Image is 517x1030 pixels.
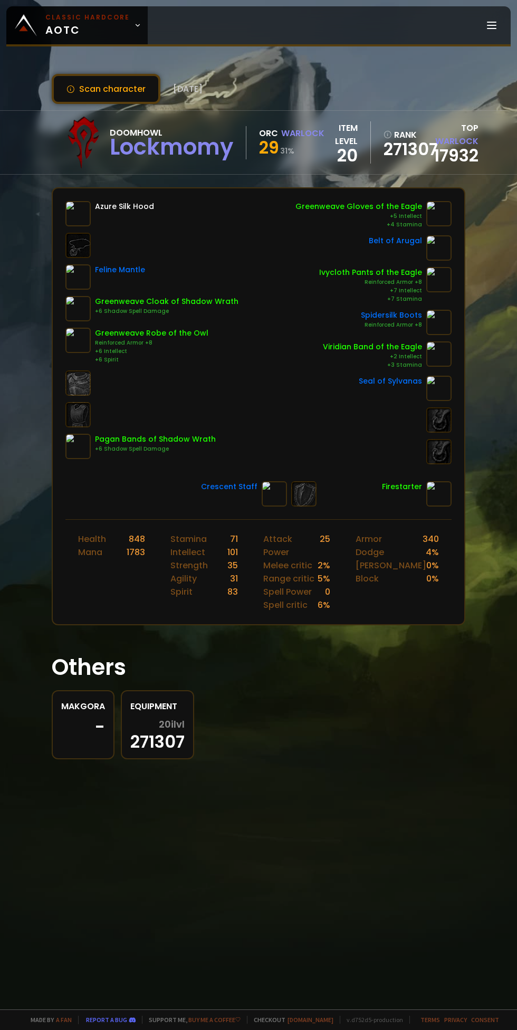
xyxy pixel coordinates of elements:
div: Health [78,532,106,546]
div: 271307 [130,719,185,750]
div: Stamina [170,532,207,546]
div: 25 [320,532,330,559]
button: Scan character [52,74,160,104]
div: +6 Intellect [95,347,208,356]
a: Terms [420,1016,440,1024]
div: Armor [356,532,382,546]
div: 71 [230,532,238,546]
div: [PERSON_NAME] [356,559,426,572]
div: Seal of Sylvanas [359,376,422,387]
img: item-6505 [262,481,287,507]
h1: Others [52,651,465,684]
a: Buy me a coffee [188,1016,241,1024]
span: Checkout [247,1016,333,1024]
span: [DATE] [173,82,203,96]
span: 20 ilvl [159,719,185,730]
div: Strength [170,559,208,572]
div: Dodge [356,546,384,559]
small: 31 % [280,146,294,156]
div: Greenweave Robe of the Owl [95,328,208,339]
div: 0 % [426,572,439,585]
div: 31 [230,572,238,585]
div: Attack Power [263,532,320,559]
div: Viridian Band of the Eagle [323,341,422,352]
a: a fan [56,1016,72,1024]
div: 340 [423,532,439,546]
div: +4 Stamina [295,221,422,229]
img: item-14160 [65,434,91,459]
img: item-8184 [426,481,452,507]
div: 1783 [127,546,145,559]
div: Reinforced Armor +8 [319,278,422,287]
div: Intellect [170,546,205,559]
div: Warlock [281,127,324,140]
div: +6 Spirit [95,356,208,364]
div: Reinforced Armor +8 [361,321,422,329]
div: +7 Intellect [319,287,422,295]
div: Spirit [170,585,193,598]
span: v. d752d5 - production [340,1016,403,1024]
div: 83 [227,585,238,598]
div: Equipment [130,700,185,713]
img: item-6414 [426,376,452,401]
a: [DOMAIN_NAME] [288,1016,333,1024]
div: Crescent Staff [201,481,257,492]
a: Classic HardcoreAOTC [6,6,148,44]
div: Agility [170,572,197,585]
div: Firestarter [382,481,422,492]
img: item-3748 [65,264,91,290]
img: item-9773 [65,328,91,353]
div: Azure Silk Hood [95,201,154,212]
div: - [61,719,105,735]
div: Belt of Arugal [369,235,422,246]
div: Orc [259,127,278,140]
img: item-4320 [426,310,452,335]
a: Equipment20ilvl271307 [121,690,194,759]
div: Top [431,121,478,148]
span: Made by [24,1016,72,1024]
div: +5 Intellect [295,212,422,221]
div: +7 Stamina [319,295,422,303]
div: 848 [129,532,145,546]
div: Mana [78,546,102,559]
a: 17932 [434,144,478,167]
div: Range critic [263,572,314,585]
div: Doomhowl [110,126,233,139]
div: Feline Mantle [95,264,145,275]
span: 29 [259,136,279,159]
div: 35 [227,559,238,572]
img: item-7048 [65,201,91,226]
small: Classic Hardcore [45,13,130,22]
a: 271307 [384,141,425,157]
div: 101 [227,546,238,559]
div: 4 % [426,546,439,559]
div: Lockmomy [110,139,233,155]
div: +2 Intellect [323,352,422,361]
div: Spidersilk Boots [361,310,422,321]
img: item-9797 [426,267,452,292]
div: Reinforced Armor +8 [95,339,208,347]
div: 20 [324,148,358,164]
a: Report a bug [86,1016,127,1024]
span: Warlock [435,135,478,147]
img: item-11982 [426,341,452,367]
div: Pagan Bands of Shadow Wrath [95,434,216,445]
div: Block [356,572,379,585]
div: 0 [325,585,330,598]
div: +6 Shadow Spell Damage [95,445,216,453]
div: +3 Stamina [323,361,422,369]
div: 5 % [318,572,330,585]
div: Greenweave Gloves of the Eagle [295,201,422,212]
a: Privacy [444,1016,467,1024]
a: Consent [471,1016,499,1024]
div: Spell Power [263,585,312,598]
span: AOTC [45,13,130,38]
div: 2 % [318,559,330,572]
div: Makgora [61,700,105,713]
a: Makgora- [52,690,114,759]
div: 0 % [426,559,439,572]
div: Greenweave Cloak of Shadow Wrath [95,296,238,307]
div: 6 % [318,598,330,612]
div: item level [324,121,358,148]
div: Spell critic [263,598,308,612]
